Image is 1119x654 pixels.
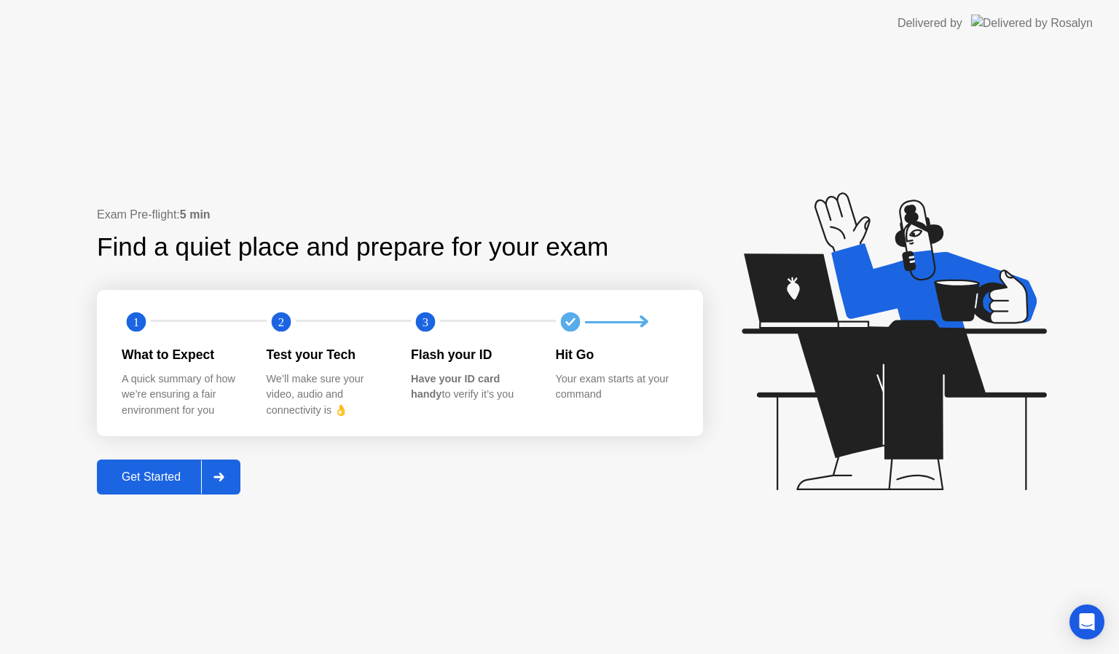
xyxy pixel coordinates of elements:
div: Test your Tech [267,345,388,364]
div: We’ll make sure your video, audio and connectivity is 👌 [267,371,388,419]
text: 1 [133,315,139,329]
img: Delivered by Rosalyn [971,15,1093,31]
div: Open Intercom Messenger [1069,604,1104,639]
div: to verify it’s you [411,371,533,403]
div: Your exam starts at your command [556,371,678,403]
div: Exam Pre-flight: [97,206,703,224]
b: 5 min [180,208,211,221]
div: Delivered by [898,15,962,32]
div: Hit Go [556,345,678,364]
text: 3 [423,315,428,329]
div: Get Started [101,470,201,484]
div: Flash your ID [411,345,533,364]
div: Find a quiet place and prepare for your exam [97,228,610,267]
div: What to Expect [122,345,243,364]
text: 2 [278,315,283,329]
div: A quick summary of how we’re ensuring a fair environment for you [122,371,243,419]
button: Get Started [97,460,240,495]
b: Have your ID card handy [411,373,500,401]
